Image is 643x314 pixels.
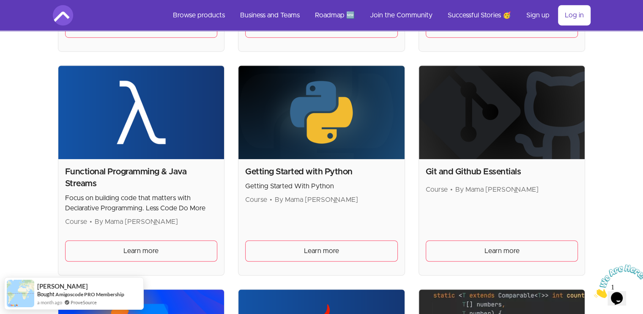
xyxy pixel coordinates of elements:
h2: Getting Started with Python [245,166,398,178]
span: Learn more [123,246,159,256]
span: • [450,186,453,193]
a: Sign up [520,5,556,25]
h2: Functional Programming & Java Streams [65,166,218,190]
span: • [90,218,92,225]
span: By Mama [PERSON_NAME] [455,186,539,193]
iframe: chat widget [591,261,643,301]
a: Join the Community [363,5,439,25]
span: Bought [37,291,55,297]
span: By Mama [PERSON_NAME] [275,196,358,203]
a: ProveSource [71,299,97,306]
span: Course [426,186,448,193]
img: Amigoscode logo [53,5,73,25]
a: Log in [558,5,591,25]
nav: Main [166,5,591,25]
a: Learn more [65,240,218,262]
a: Learn more [245,240,398,262]
a: Business and Teams [233,5,306,25]
span: Course [65,218,87,225]
p: Focus on building code that matters with Declarative Programming. Less Code Do More [65,193,218,213]
span: Course [245,196,267,203]
img: Product image for Functional Programming & Java Streams [58,66,224,159]
span: [PERSON_NAME] [37,283,88,290]
span: By Mama [PERSON_NAME] [95,218,178,225]
p: Getting Started With Python [245,181,398,191]
a: Successful Stories 🥳 [441,5,518,25]
a: Learn more [426,240,578,262]
img: Product image for Git and Github Essentials [419,66,585,159]
span: Learn more [484,246,520,256]
a: Roadmap 🆕 [308,5,361,25]
img: Chat attention grabber [3,3,56,37]
h2: Git and Github Essentials [426,166,578,178]
img: provesource social proof notification image [7,280,34,307]
span: a month ago [37,299,62,306]
img: Product image for Getting Started with Python [238,66,405,159]
a: Browse products [166,5,232,25]
span: Learn more [304,246,339,256]
span: 1 [3,3,7,11]
a: Amigoscode PRO Membership [55,291,124,297]
span: • [270,196,272,203]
